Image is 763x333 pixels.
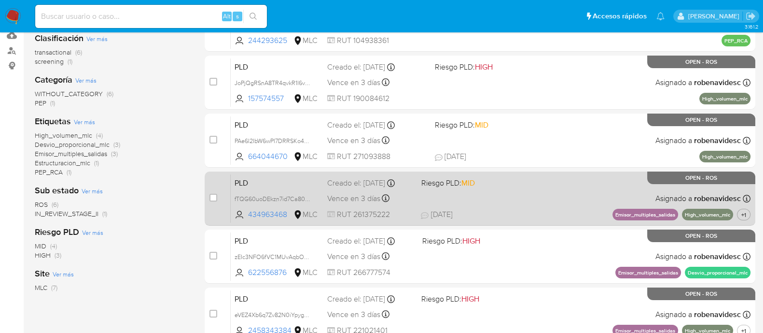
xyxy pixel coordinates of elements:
a: Notificaciones [656,12,665,20]
span: s [236,12,239,21]
p: rociodaniela.benavidescatalan@mercadolibre.cl [688,12,742,21]
span: Alt [223,12,231,21]
span: Accesos rápidos [593,11,647,21]
a: Salir [746,11,756,21]
span: 3.161.2 [744,23,758,30]
button: search-icon [243,10,263,23]
input: Buscar usuario o caso... [35,10,267,23]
